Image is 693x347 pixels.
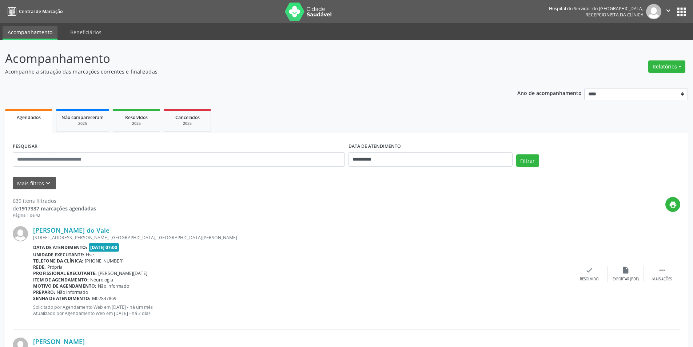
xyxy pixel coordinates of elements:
span: [DATE] 07:00 [89,243,119,252]
div: 2025 [169,121,206,126]
div: 2025 [61,121,104,126]
p: Acompanhamento [5,50,483,68]
strong: 1917337 marcações agendadas [19,205,96,212]
span: Resolvidos [125,114,148,121]
span: Não informado [98,283,129,289]
b: Rede: [33,264,46,270]
label: PESQUISAR [13,141,37,152]
span: Central de Marcação [19,8,63,15]
div: Mais ações [652,277,672,282]
span: Neurologia [90,277,113,283]
div: Hospital do Servidor do [GEOGRAPHIC_DATA] [549,5,644,12]
button: Relatórios [648,60,685,73]
i: keyboard_arrow_down [44,179,52,187]
label: DATA DE ATENDIMENTO [349,141,401,152]
span: Agendados [17,114,41,121]
b: Data de atendimento: [33,244,87,251]
span: M02837869 [92,295,116,301]
span: Própria [47,264,63,270]
button: apps [675,5,688,18]
span: Hse [86,252,94,258]
div: Exportar (PDF) [613,277,639,282]
div: 639 itens filtrados [13,197,96,205]
span: Não informado [57,289,88,295]
div: de [13,205,96,212]
a: Central de Marcação [5,5,63,17]
b: Telefone da clínica: [33,258,83,264]
img: img [13,226,28,241]
a: Beneficiários [65,26,107,39]
b: Unidade executante: [33,252,84,258]
a: [PERSON_NAME] [33,338,85,346]
span: Não compareceram [61,114,104,121]
i:  [658,266,666,274]
a: [PERSON_NAME] do Vale [33,226,109,234]
div: Resolvido [580,277,598,282]
div: 2025 [118,121,155,126]
button: Mais filtroskeyboard_arrow_down [13,177,56,190]
a: Acompanhamento [3,26,57,40]
span: [PHONE_NUMBER] [85,258,124,264]
b: Item de agendamento: [33,277,89,283]
p: Acompanhe a situação das marcações correntes e finalizadas [5,68,483,75]
i: insert_drive_file [622,266,630,274]
i: check [585,266,593,274]
button:  [661,4,675,19]
span: [PERSON_NAME][DATE] [98,270,147,276]
p: Solicitado por Agendamento Web em [DATE] - há um mês Atualizado por Agendamento Web em [DATE] - h... [33,304,571,316]
img: img [646,4,661,19]
p: Ano de acompanhamento [517,88,582,97]
button: print [665,197,680,212]
b: Preparo: [33,289,55,295]
div: [STREET_ADDRESS][PERSON_NAME], [GEOGRAPHIC_DATA], [GEOGRAPHIC_DATA][PERSON_NAME] [33,234,571,241]
button: Filtrar [516,154,539,167]
div: Página 1 de 43 [13,212,96,218]
i: print [669,201,677,209]
b: Profissional executante: [33,270,97,276]
b: Senha de atendimento: [33,295,91,301]
i:  [664,7,672,15]
span: Recepcionista da clínica [585,12,644,18]
b: Motivo de agendamento: [33,283,96,289]
span: Cancelados [175,114,200,121]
